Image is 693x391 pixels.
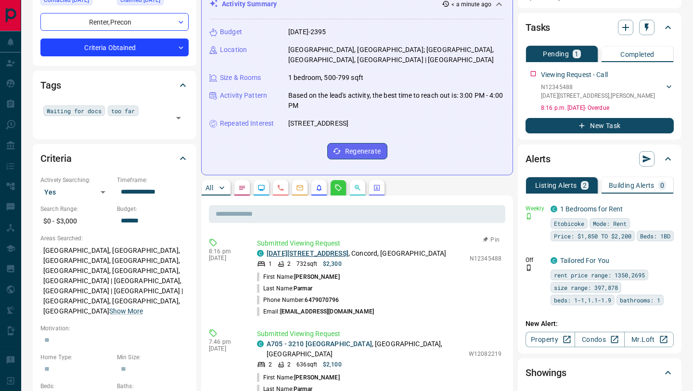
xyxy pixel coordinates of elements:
[220,118,274,129] p: Repeated Interest
[209,339,243,345] p: 7:46 pm
[288,91,505,111] p: Based on the lead's activity, the best time to reach out is: 3:00 PM - 4:00 PM
[40,151,72,166] h2: Criteria
[551,257,557,264] div: condos.ca
[554,283,618,292] span: size range: 397,878
[40,176,112,184] p: Actively Searching:
[40,324,189,333] p: Motivation:
[620,295,660,305] span: bathrooms: 1
[40,74,189,97] div: Tags
[288,45,505,65] p: [GEOGRAPHIC_DATA], [GEOGRAPHIC_DATA]; [GEOGRAPHIC_DATA], [GEOGRAPHIC_DATA], [GEOGRAPHIC_DATA] | [...
[40,353,112,362] p: Home Type:
[541,91,655,100] p: [DATE][STREET_ADDRESS] , [PERSON_NAME]
[117,205,189,213] p: Budget:
[575,51,578,57] p: 1
[40,39,189,56] div: Criteria Obtained
[554,270,645,280] span: rent price range: 1350,2695
[535,182,577,189] p: Listing Alerts
[323,260,342,268] p: $2,300
[294,374,339,381] span: [PERSON_NAME]
[526,151,551,167] h2: Alerts
[294,274,339,280] span: [PERSON_NAME]
[620,51,654,58] p: Completed
[541,104,674,112] p: 8:16 p.m. [DATE] - Overdue
[269,260,272,268] p: 1
[40,147,189,170] div: Criteria
[554,231,631,241] span: Price: $1,850 TO $2,200
[294,285,312,292] span: Parmar
[117,353,189,362] p: Min Size:
[288,118,348,129] p: [STREET_ADDRESS]
[205,184,213,191] p: All
[287,260,291,268] p: 2
[257,238,501,248] p: Submitted Viewing Request
[526,361,674,384] div: Showings
[209,345,243,352] p: [DATE]
[109,306,143,316] button: Show More
[257,250,264,257] div: condos.ca
[267,249,348,257] a: [DATE][STREET_ADDRESS]
[477,235,505,244] button: Pin
[526,16,674,39] div: Tasks
[373,184,381,192] svg: Agent Actions
[526,256,545,264] p: Off
[220,27,242,37] p: Budget
[288,27,326,37] p: [DATE]-2395
[554,219,584,228] span: Etobicoke
[526,365,566,380] h2: Showings
[526,332,575,347] a: Property
[609,182,654,189] p: Building Alerts
[117,382,189,391] p: Baths:
[220,45,247,55] p: Location
[238,184,246,192] svg: Notes
[257,184,265,192] svg: Lead Browsing Activity
[305,297,339,303] span: 6479070796
[575,332,624,347] a: Condos
[40,184,112,200] div: Yes
[267,248,447,259] p: , Concord, [GEOGRAPHIC_DATA]
[334,184,342,192] svg: Requests
[526,147,674,170] div: Alerts
[257,284,312,293] p: Last Name:
[624,332,674,347] a: Mr.Loft
[257,373,340,382] p: First Name:
[267,339,464,359] p: , [GEOGRAPHIC_DATA], [GEOGRAPHIC_DATA]
[209,248,243,255] p: 8:16 pm
[327,143,387,159] button: Regenerate
[220,91,267,101] p: Activity Pattern
[47,106,102,116] span: Waiting for docs
[541,81,674,102] div: N12345488[DATE][STREET_ADDRESS],[PERSON_NAME]
[660,182,664,189] p: 0
[560,257,609,264] a: Tailored For You
[470,254,501,263] p: N12345488
[526,118,674,133] button: New Task
[541,83,655,91] p: N12345488
[257,273,340,281] p: First Name:
[40,78,61,93] h2: Tags
[209,255,243,261] p: [DATE]
[526,204,545,213] p: Weekly
[296,260,317,268] p: 732 sqft
[323,360,342,369] p: $2,100
[583,182,587,189] p: 2
[315,184,323,192] svg: Listing Alerts
[40,205,112,213] p: Search Range:
[541,70,608,80] p: Viewing Request - Call
[280,308,374,315] span: [EMAIL_ADDRESS][DOMAIN_NAME]
[267,340,372,348] a: A705 - 3210 [GEOGRAPHIC_DATA]
[296,184,304,192] svg: Emails
[117,176,189,184] p: Timeframe:
[257,329,501,339] p: Submitted Viewing Request
[469,350,501,358] p: W12082219
[269,360,272,369] p: 2
[288,73,363,83] p: 1 bedroom, 500-799 sqft
[257,340,264,347] div: condos.ca
[526,319,674,329] p: New Alert:
[551,206,557,212] div: condos.ca
[526,213,532,220] svg: Push Notification Only
[40,243,189,319] p: [GEOGRAPHIC_DATA], [GEOGRAPHIC_DATA], [GEOGRAPHIC_DATA], [GEOGRAPHIC_DATA], [GEOGRAPHIC_DATA], [G...
[593,219,627,228] span: Mode: Rent
[277,184,284,192] svg: Calls
[257,296,339,304] p: Phone Number:
[172,111,185,125] button: Open
[560,205,623,213] a: 1 Bedrooms for Rent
